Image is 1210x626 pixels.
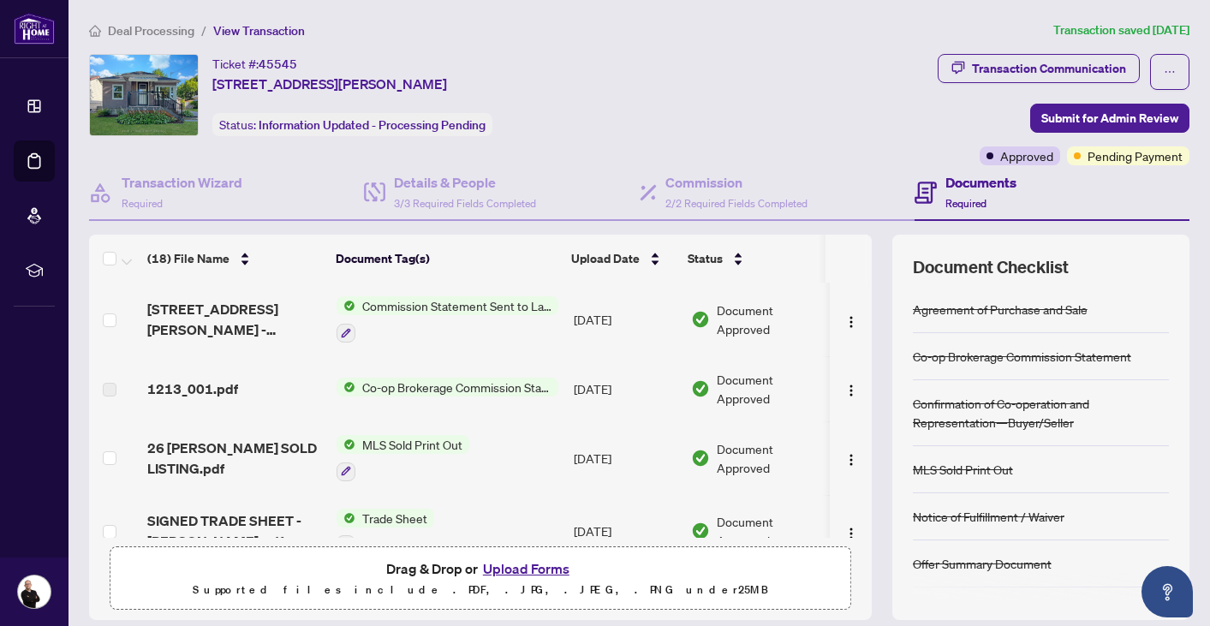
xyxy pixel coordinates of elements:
th: (18) File Name [140,235,329,283]
button: Logo [837,517,865,545]
span: SIGNED TRADE SHEET - [PERSON_NAME].pdf [147,510,323,551]
th: Document Tag(s) [329,235,564,283]
button: Status IconTrade Sheet [337,509,434,555]
img: Document Status [691,310,710,329]
h4: Transaction Wizard [122,172,242,193]
span: Document Approved [717,439,824,477]
span: Document Checklist [913,255,1069,279]
span: Co-op Brokerage Commission Statement [355,378,558,396]
span: Commission Statement Sent to Lawyer [355,296,558,315]
img: IMG-X12296867_1.jpg [90,55,198,135]
div: Ticket #: [212,54,297,74]
span: Document Approved [717,512,824,550]
h4: Details & People [394,172,536,193]
span: ellipsis [1164,66,1176,78]
td: [DATE] [567,495,684,569]
span: 45545 [259,57,297,72]
button: Open asap [1141,566,1193,617]
td: [DATE] [567,283,684,356]
img: Status Icon [337,509,355,528]
span: Required [945,197,986,210]
button: Logo [837,375,865,402]
th: Status [681,235,826,283]
img: Logo [844,453,858,467]
button: Logo [837,306,865,333]
span: [STREET_ADDRESS][PERSON_NAME] [212,74,447,94]
span: Pending Payment [1088,146,1183,165]
span: Upload Date [571,249,640,268]
div: Agreement of Purchase and Sale [913,300,1088,319]
img: Logo [844,315,858,329]
button: Upload Forms [478,557,575,580]
p: Supported files include .PDF, .JPG, .JPEG, .PNG under 25 MB [121,580,840,600]
img: logo [14,13,55,45]
img: Document Status [691,379,710,398]
span: 1213_001.pdf [147,379,238,399]
button: Logo [837,444,865,472]
span: (18) File Name [147,249,229,268]
button: Transaction Communication [938,54,1140,83]
span: Information Updated - Processing Pending [259,117,486,133]
span: MLS Sold Print Out [355,435,469,454]
div: Confirmation of Co-operation and Representation—Buyer/Seller [913,394,1169,432]
span: Document Approved [717,301,824,338]
span: Submit for Admin Review [1041,104,1178,132]
span: 2/2 Required Fields Completed [665,197,808,210]
td: [DATE] [567,356,684,421]
span: View Transaction [213,23,305,39]
span: home [89,25,101,37]
span: 3/3 Required Fields Completed [394,197,536,210]
span: Drag & Drop or [386,557,575,580]
img: Logo [844,527,858,540]
h4: Commission [665,172,808,193]
div: Transaction Communication [972,55,1126,82]
img: Logo [844,384,858,397]
span: Deal Processing [108,23,194,39]
button: Status IconMLS Sold Print Out [337,435,469,481]
span: 26 [PERSON_NAME] SOLD LISTING.pdf [147,438,323,479]
button: Status IconCo-op Brokerage Commission Statement [337,378,558,396]
img: Status Icon [337,435,355,454]
span: Required [122,197,163,210]
td: [DATE] [567,421,684,495]
img: Document Status [691,449,710,468]
h4: Documents [945,172,1016,193]
div: MLS Sold Print Out [913,460,1013,479]
span: Approved [1000,146,1053,165]
img: Profile Icon [18,575,51,608]
th: Upload Date [564,235,681,283]
img: Document Status [691,522,710,540]
div: Offer Summary Document [913,554,1052,573]
span: Drag & Drop orUpload FormsSupported files include .PDF, .JPG, .JPEG, .PNG under25MB [110,547,850,611]
img: Status Icon [337,378,355,396]
button: Status IconCommission Statement Sent to Lawyer [337,296,558,343]
span: Status [688,249,723,268]
span: [STREET_ADDRESS][PERSON_NAME] - INVOICE.pdf [147,299,323,340]
div: Notice of Fulfillment / Waiver [913,507,1064,526]
button: Submit for Admin Review [1030,104,1189,133]
li: / [201,21,206,40]
div: Co-op Brokerage Commission Statement [913,347,1131,366]
div: Status: [212,113,492,136]
img: Status Icon [337,296,355,315]
span: Trade Sheet [355,509,434,528]
span: Document Approved [717,370,824,408]
article: Transaction saved [DATE] [1053,21,1189,40]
